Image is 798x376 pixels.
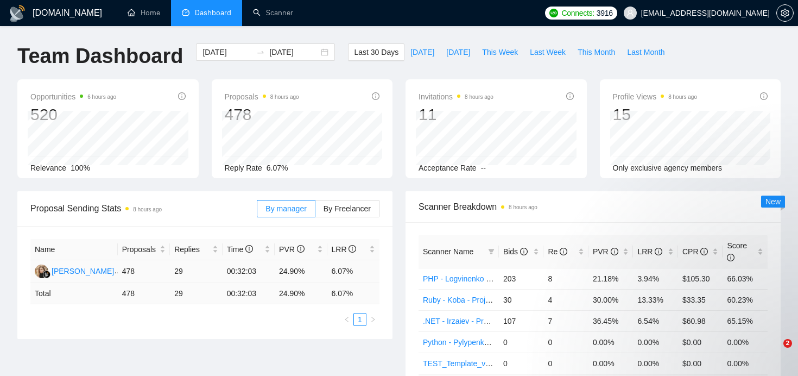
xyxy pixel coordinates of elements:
[668,94,697,100] time: 8 hours ago
[267,164,288,172] span: 6.07%
[543,353,588,374] td: 0
[223,283,275,304] td: 00:32:03
[611,248,618,255] span: info-circle
[354,46,398,58] span: Last 30 Days
[195,8,231,17] span: Dashboard
[366,313,379,326] li: Next Page
[419,164,477,172] span: Acceptance Rate
[440,43,476,61] button: [DATE]
[122,243,157,255] span: Proposals
[499,353,544,374] td: 0
[423,338,519,347] a: Python - Pylypenko - Project
[543,268,588,289] td: 8
[549,9,558,17] img: upwork-logo.png
[118,260,170,283] td: 478
[354,314,366,325] a: 1
[481,164,486,172] span: --
[353,313,366,326] li: 1
[723,268,768,289] td: 66.03%
[275,283,327,304] td: 24.90 %
[202,46,252,58] input: Start date
[678,353,723,374] td: $0.00
[499,289,544,310] td: 30
[777,9,793,17] span: setting
[678,268,723,289] td: $105.30
[700,248,708,255] span: info-circle
[597,7,613,19] span: 3916
[9,5,26,22] img: logo
[419,90,493,103] span: Invitations
[225,104,299,125] div: 478
[170,283,222,304] td: 29
[256,48,265,57] span: to
[225,90,299,103] span: Proposals
[588,353,634,374] td: 0.00%
[344,316,350,323] span: left
[270,94,299,100] time: 8 hours ago
[30,104,116,125] div: 520
[297,245,305,253] span: info-circle
[520,248,528,255] span: info-circle
[524,43,572,61] button: Last Week
[423,296,496,304] a: Ruby - Koba - Project
[783,339,792,348] span: 2
[279,245,305,254] span: PVR
[348,43,404,61] button: Last 30 Days
[30,283,118,304] td: Total
[488,248,495,255] span: filter
[225,164,262,172] span: Reply Rate
[118,239,170,260] th: Proposals
[419,200,768,214] span: Scanner Breakdown
[682,247,708,256] span: CPR
[566,92,574,100] span: info-circle
[446,46,470,58] span: [DATE]
[548,247,567,256] span: Re
[727,254,734,261] span: info-circle
[366,313,379,326] button: right
[655,248,662,255] span: info-circle
[633,353,678,374] td: 0.00%
[170,260,222,283] td: 29
[52,265,114,277] div: [PERSON_NAME]
[593,247,618,256] span: PVR
[543,289,588,310] td: 4
[776,9,794,17] a: setting
[340,313,353,326] li: Previous Page
[170,239,222,260] th: Replies
[30,90,116,103] span: Opportunities
[404,43,440,61] button: [DATE]
[613,164,723,172] span: Only exclusive agency members
[423,359,523,368] a: TEST_Template_via Gigradar
[128,8,160,17] a: homeHome
[372,92,379,100] span: info-circle
[133,206,162,212] time: 8 hours ago
[613,90,698,103] span: Profile Views
[637,247,662,256] span: LRR
[256,48,265,57] span: swap-right
[486,243,497,260] span: filter
[572,43,621,61] button: This Month
[499,268,544,289] td: 203
[43,271,50,278] img: gigradar-bm.png
[560,248,567,255] span: info-circle
[530,46,566,58] span: Last Week
[275,260,327,283] td: 24.90%
[324,204,371,213] span: By Freelancer
[30,239,118,260] th: Name
[465,94,493,100] time: 8 hours ago
[423,247,473,256] span: Scanner Name
[30,202,257,215] span: Proposal Sending Stats
[269,46,319,58] input: End date
[182,9,189,16] span: dashboard
[761,339,787,365] iframe: Intercom live chat
[499,331,544,353] td: 0
[174,243,210,255] span: Replies
[35,265,48,278] img: KY
[423,274,515,283] a: PHP - Logvinenko - Project
[509,204,537,210] time: 8 hours ago
[723,353,768,374] td: 0.00%
[765,197,781,206] span: New
[227,245,253,254] span: Time
[340,313,353,326] button: left
[633,268,678,289] td: 3.94%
